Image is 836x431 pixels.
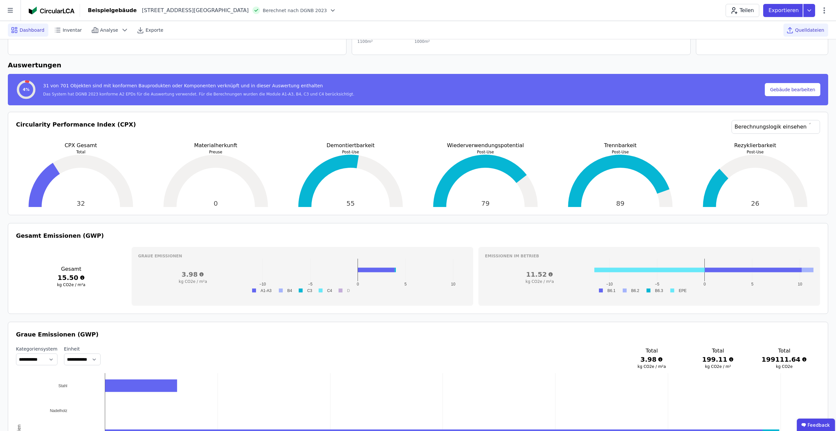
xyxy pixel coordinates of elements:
a: Berechnungslogik einsehen [731,120,820,134]
h3: Total [762,347,807,355]
h3: 199111.64 [762,355,807,364]
span: 4% [23,87,29,92]
h3: kg CO2e [762,364,807,369]
p: Exportieren [768,7,800,14]
label: Kategoriensystem [16,346,57,352]
h3: Emissionen im betrieb [485,253,813,259]
p: Post-Use [286,149,415,155]
p: Materialherkunft [151,142,281,149]
p: Trennbarkeit [555,142,685,149]
div: Beispielgebäude [88,7,137,14]
div: 1000m² [414,39,460,44]
h3: kg CO2e / m² [695,364,741,369]
div: [STREET_ADDRESS][GEOGRAPHIC_DATA] [137,7,249,14]
p: Post-Use [421,149,550,155]
div: 31 von 701 Objekten sind mit konformen Bauprodukten oder Komponenten verknüpft und in dieser Ausw... [43,82,354,92]
img: Concular [29,7,74,14]
p: Demontiertbarkeit [286,142,415,149]
p: Rezyklierbarkeit [690,142,820,149]
h3: kg CO2e / m²a [629,364,674,369]
span: Exporte [146,27,163,33]
h3: 3.98 [138,270,248,279]
p: Post-Use [690,149,820,155]
h3: 3.98 [629,355,674,364]
h3: Total [695,347,741,355]
h3: 11.52 [485,270,594,279]
p: Preuse [151,149,281,155]
div: 1100m² [357,39,405,44]
h3: 199.11 [695,355,741,364]
div: Das System hat DGNB 2023 konforme A2 EPDs für die Auswertung verwendet. Für die Berechnungen wurd... [43,92,354,97]
span: Inventar [63,27,82,33]
h3: kg CO2e / m²a [485,279,594,284]
h3: Gesamt [16,265,126,273]
span: Dashboard [20,27,44,33]
h3: Graue Emissionen (GWP) [16,330,820,339]
span: Quelldateien [795,27,824,33]
p: CPX Gesamt [16,142,146,149]
p: Wiederverwendungspotential [421,142,550,149]
p: Total [16,149,146,155]
h3: Graue Emissionen [138,253,467,259]
span: Berechnet nach DGNB 2023 [263,7,327,14]
span: Analyse [100,27,118,33]
h6: Auswertungen [8,60,828,70]
p: Post-Use [555,149,685,155]
label: Einheit [64,346,101,352]
h3: kg CO2e / m²a [138,279,248,284]
h3: Circularity Performance Index (CPX) [16,120,136,142]
h3: kg CO2e / m²a [16,282,126,287]
button: Teilen [726,4,759,17]
button: Gebäude bearbeiten [765,83,820,96]
h3: Gesamt Emissionen (GWP) [16,231,820,240]
h3: 15.50 [16,273,126,282]
h3: Total [629,347,674,355]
